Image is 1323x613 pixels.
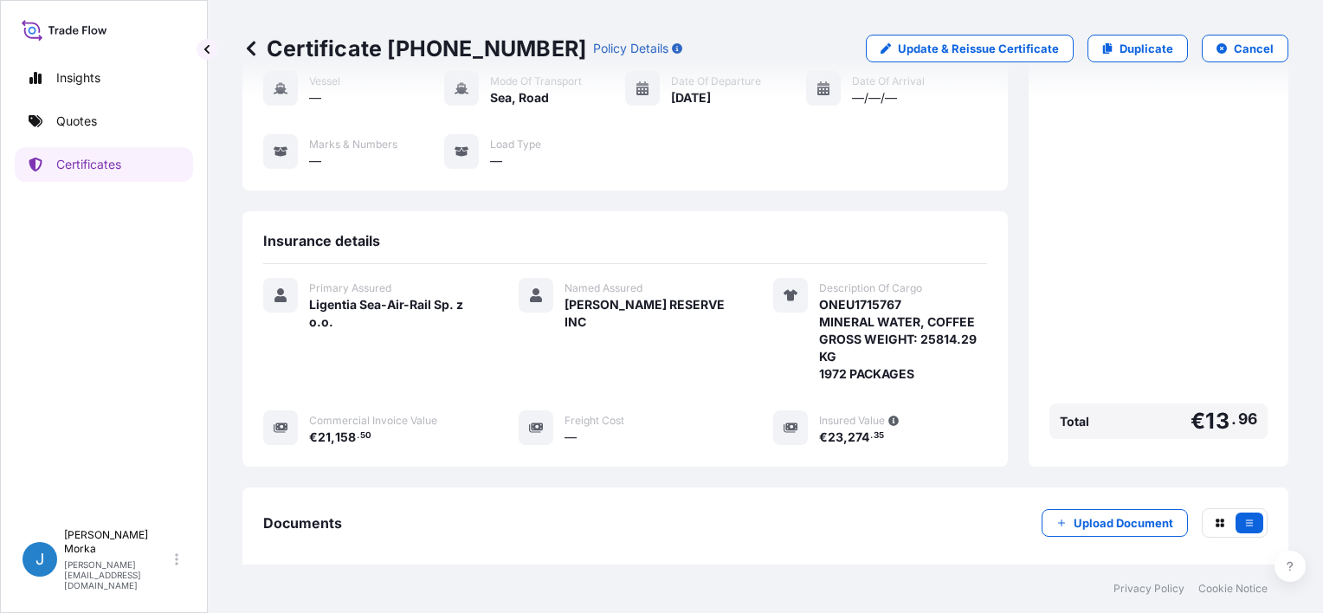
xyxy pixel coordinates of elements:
[56,113,97,130] p: Quotes
[1191,410,1205,432] span: €
[565,296,732,331] span: [PERSON_NAME] RESERVE INC
[490,89,549,106] span: Sea, Road
[490,152,502,170] span: —
[357,433,359,439] span: .
[819,296,987,383] span: ONEU1715767 MINERAL WATER, COFFEE GROSS WEIGHT: 25814.29 KG 1972 PACKAGES
[263,514,342,532] span: Documents
[360,433,371,439] span: 50
[35,551,44,568] span: J
[565,414,624,428] span: Freight Cost
[309,152,321,170] span: —
[335,431,356,443] span: 158
[1087,35,1188,62] a: Duplicate
[1205,410,1229,432] span: 13
[866,35,1074,62] a: Update & Reissue Certificate
[565,281,642,295] span: Named Assured
[1074,514,1173,532] p: Upload Document
[309,414,437,428] span: Commercial Invoice Value
[64,528,171,556] p: [PERSON_NAME] Morka
[309,138,397,152] span: Marks & Numbers
[874,433,884,439] span: 35
[15,147,193,182] a: Certificates
[843,431,848,443] span: ,
[671,89,711,106] span: [DATE]
[331,431,335,443] span: ,
[1120,40,1173,57] p: Duplicate
[309,89,321,106] span: —
[309,296,477,331] span: Ligentia Sea-Air-Rail Sp. z o.o.
[1231,414,1236,424] span: .
[593,40,668,57] p: Policy Details
[898,40,1059,57] p: Update & Reissue Certificate
[15,61,193,95] a: Insights
[1202,35,1288,62] button: Cancel
[56,69,100,87] p: Insights
[819,281,922,295] span: Description Of Cargo
[828,431,843,443] span: 23
[1060,413,1089,430] span: Total
[848,431,869,443] span: 274
[263,232,380,249] span: Insurance details
[242,35,586,62] p: Certificate [PHONE_NUMBER]
[1198,582,1268,596] a: Cookie Notice
[309,281,391,295] span: Primary Assured
[565,429,577,446] span: —
[309,431,318,443] span: €
[490,138,541,152] span: Load Type
[870,433,873,439] span: .
[819,431,828,443] span: €
[1238,414,1257,424] span: 96
[852,89,897,106] span: —/—/—
[1113,582,1184,596] a: Privacy Policy
[318,431,331,443] span: 21
[15,104,193,139] a: Quotes
[64,559,171,590] p: [PERSON_NAME][EMAIL_ADDRESS][DOMAIN_NAME]
[1042,509,1188,537] button: Upload Document
[819,414,885,428] span: Insured Value
[1234,40,1274,57] p: Cancel
[56,156,121,173] p: Certificates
